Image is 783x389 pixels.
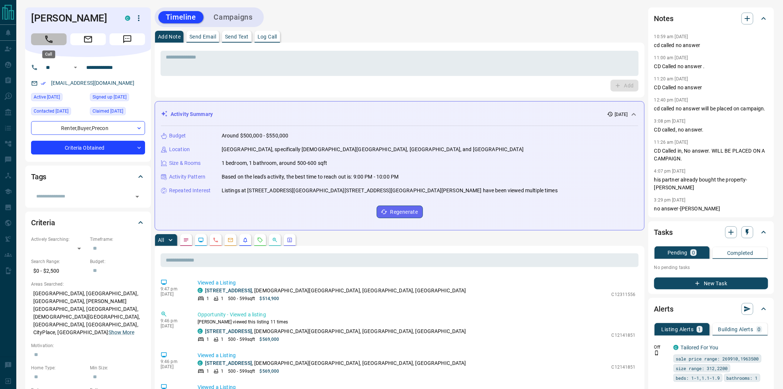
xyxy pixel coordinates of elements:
span: bathrooms: 1 [727,374,758,382]
div: condos.ca [198,329,203,334]
p: [DATE] [615,111,628,118]
p: 9:47 pm [161,286,186,292]
p: 9:46 pm [161,318,186,323]
p: Pending [668,250,688,255]
p: Building Alerts [718,327,753,332]
a: [STREET_ADDRESS] [205,287,252,293]
p: 0 [758,327,761,332]
p: 11:00 am [DATE] [654,55,688,60]
p: [PERSON_NAME] viewed this listing 11 times [198,319,636,325]
svg: Notes [183,237,189,243]
span: Claimed [DATE] [93,107,123,115]
a: [EMAIL_ADDRESS][DOMAIN_NAME] [51,80,135,86]
button: Campaigns [206,11,260,23]
p: 1 [206,295,209,302]
button: Regenerate [377,206,423,218]
p: $0 - $2,500 [31,265,86,277]
p: 500 - 599 sqft [228,295,255,302]
p: C12141851 [612,332,636,339]
h2: Notes [654,13,673,24]
svg: Push Notification Only [654,350,659,356]
button: Open [132,192,142,202]
a: [STREET_ADDRESS] [205,328,252,334]
a: Tailored For You [681,345,719,350]
svg: Requests [257,237,263,243]
span: Active [DATE] [34,93,60,101]
p: 1 [221,368,224,375]
p: 500 - 599 sqft [228,336,255,343]
p: , [DEMOGRAPHIC_DATA][GEOGRAPHIC_DATA], [GEOGRAPHIC_DATA], [GEOGRAPHIC_DATA] [205,359,466,367]
p: [DATE] [161,364,186,369]
p: CD Called no answer . [654,63,768,70]
p: Off [654,344,669,350]
svg: Opportunities [272,237,278,243]
p: [GEOGRAPHIC_DATA], [GEOGRAPHIC_DATA], [GEOGRAPHIC_DATA], [PERSON_NAME][GEOGRAPHIC_DATA], [GEOGRAP... [31,287,145,339]
svg: Calls [213,237,219,243]
p: CD called, no answer. [654,126,768,134]
div: condos.ca [673,345,679,350]
p: his partner already bought the property-[PERSON_NAME] [654,176,768,192]
h2: Tasks [654,226,673,238]
p: 11:26 am [DATE] [654,140,688,145]
div: Tue Nov 23 2021 [90,107,145,117]
p: $514,900 [260,295,279,302]
p: 4:07 pm [DATE] [654,169,686,174]
p: 1 [221,336,224,343]
div: Fri Aug 01 2025 [31,93,86,103]
p: Home Type: [31,365,86,371]
p: 1 bedroom, 1 bathroom, around 500-600 sqft [222,159,327,167]
p: Based on the lead's activity, the best time to reach out is: 9:00 PM - 10:00 PM [222,173,399,181]
span: Signed up [DATE] [93,93,127,101]
p: Motivation: [31,342,145,349]
p: 1 [221,295,224,302]
p: 1 [206,368,209,375]
button: Show More [108,329,134,336]
svg: Agent Actions [287,237,293,243]
p: 12:40 pm [DATE] [654,97,688,103]
p: Viewed a Listing [198,352,636,359]
div: Sun Feb 14 2021 [90,93,145,103]
p: All [158,237,164,243]
span: Contacted [DATE] [34,107,68,115]
p: Budget: [90,258,145,265]
div: Renter , Buyer , Precon [31,121,145,135]
p: 0 [692,250,695,255]
span: size range: 312,2200 [676,365,728,372]
h2: Alerts [654,303,673,315]
h1: [PERSON_NAME] [31,12,114,24]
p: [GEOGRAPHIC_DATA], specifically [DEMOGRAPHIC_DATA][GEOGRAPHIC_DATA], [GEOGRAPHIC_DATA], and [GEOG... [222,146,524,153]
div: Criteria Obtained [31,141,145,154]
div: Notes [654,10,768,27]
a: [STREET_ADDRESS] [205,360,252,366]
p: 9:46 pm [161,359,186,364]
p: [DATE] [161,292,186,297]
div: Alerts [654,300,768,318]
p: $569,000 [260,336,279,343]
p: No pending tasks [654,262,768,273]
p: , [DEMOGRAPHIC_DATA][GEOGRAPHIC_DATA], [GEOGRAPHIC_DATA], [GEOGRAPHIC_DATA] [205,287,466,295]
button: Open [71,63,80,72]
p: Activity Summary [171,110,213,118]
p: Listings at [STREET_ADDRESS][GEOGRAPHIC_DATA][STREET_ADDRESS][GEOGRAPHIC_DATA][PERSON_NAME] have ... [222,187,558,194]
p: Search Range: [31,258,86,265]
p: Actively Searching: [31,236,86,243]
div: Tasks [654,223,768,241]
p: 500 - 599 sqft [228,368,255,375]
p: Budget [169,132,186,140]
p: Activity Pattern [169,173,205,181]
span: Email [70,33,106,45]
p: Repeated Interest [169,187,211,194]
p: Log Call [258,34,277,39]
p: Min Size: [90,365,145,371]
p: Send Email [189,34,216,39]
p: cd called no answer [654,41,768,49]
p: Listing Alerts [662,327,694,332]
p: CD Called in, No answer. WILL BE PLACED ON A CAMPAIGN. [654,147,768,163]
p: Timeframe: [90,236,145,243]
p: $569,000 [260,368,279,375]
button: New Task [654,277,768,289]
p: CD Called no answer [654,84,768,92]
span: sale price range: 269910,1963500 [676,355,759,362]
p: Viewed a Listing [198,279,636,287]
p: no answer-[PERSON_NAME] [654,205,768,213]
